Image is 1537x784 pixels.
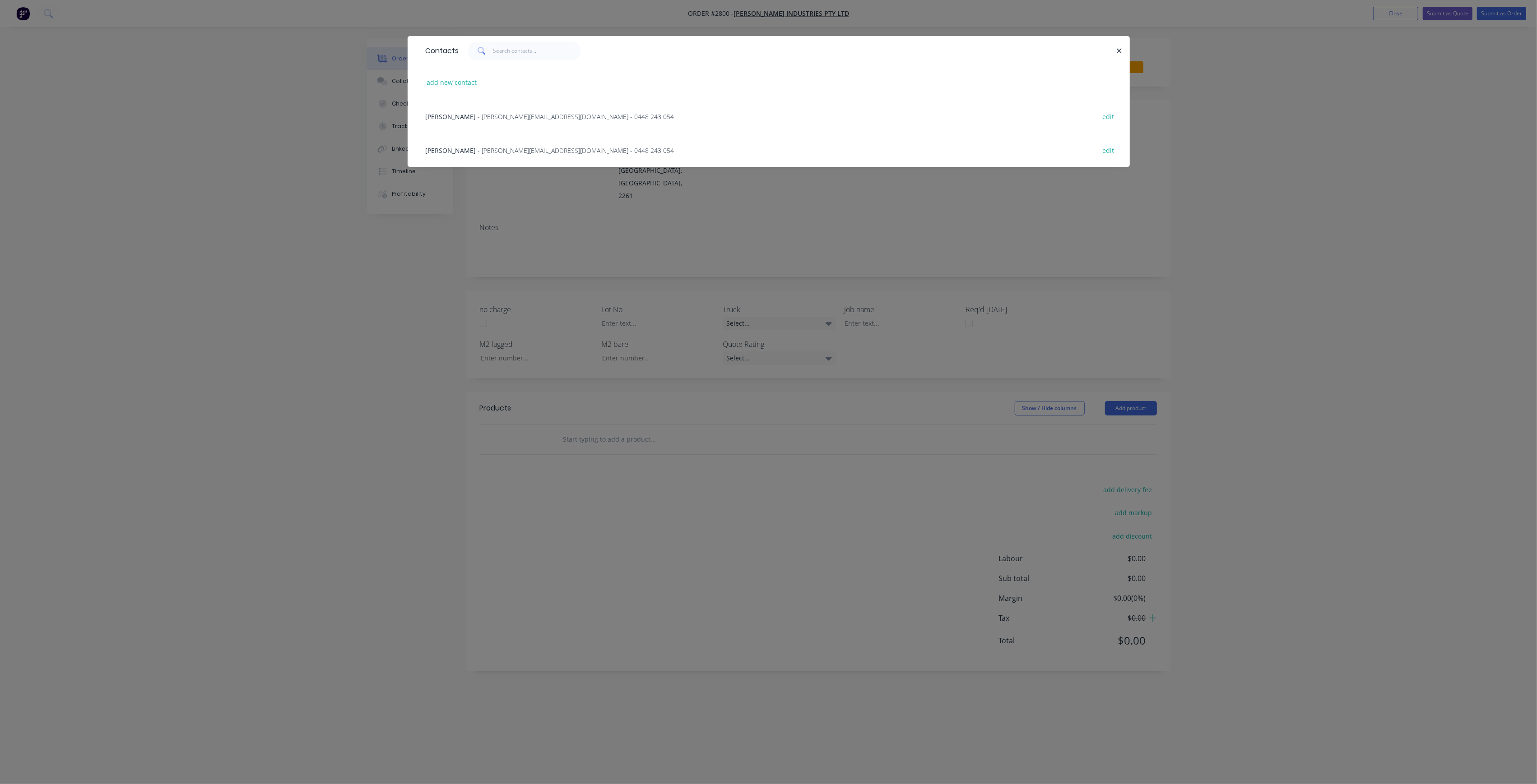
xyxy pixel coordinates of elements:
[426,146,476,155] span: [PERSON_NAME]
[1098,144,1119,156] button: edit
[1098,110,1119,122] button: edit
[426,112,476,121] span: [PERSON_NAME]
[421,37,459,65] div: Contacts
[493,42,581,60] input: Search contacts...
[478,112,674,121] span: - [PERSON_NAME][EMAIL_ADDRESS][DOMAIN_NAME] - 0448 243 054
[422,76,482,88] button: add new contact
[478,146,674,155] span: - [PERSON_NAME][EMAIL_ADDRESS][DOMAIN_NAME] - 0448 243 054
